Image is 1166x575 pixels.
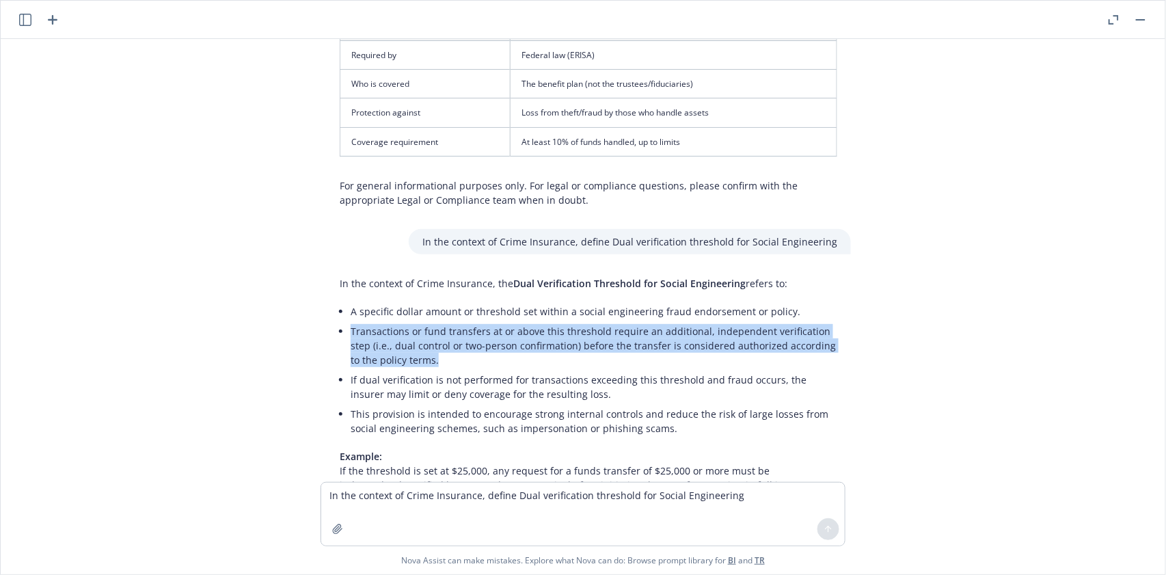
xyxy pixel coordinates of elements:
[351,404,837,438] li: This provision is intended to encourage strong internal controls and reduce the risk of large los...
[401,546,765,574] span: Nova Assist can make mistakes. Explore what Nova can do: Browse prompt library for and
[340,449,837,507] p: If the threshold is set at $25,000, any request for a funds transfer of $25,000 or more must be i...
[511,70,837,98] td: The benefit plan (not the trustees/fiduciaries)
[340,98,511,127] td: Protection against
[728,554,736,566] a: BI
[340,450,382,463] span: Example:
[340,41,511,70] td: Required by
[351,370,837,404] li: If dual verification is not performed for transactions exceeding this threshold and fraud occurs,...
[340,178,837,207] p: For general informational purposes only. For legal or compliance questions, please confirm with t...
[340,70,511,98] td: Who is covered
[340,127,511,156] td: Coverage requirement
[511,98,837,127] td: Loss from theft/fraud by those who handle assets
[755,554,765,566] a: TR
[513,277,746,290] span: Dual Verification Threshold for Social Engineering
[511,127,837,156] td: At least 10% of funds handled, up to limits
[422,235,837,249] p: In the context of Crime Insurance, define Dual verification threshold for Social Engineering
[511,41,837,70] td: Federal law (ERISA)
[351,302,837,321] li: A specific dollar amount or threshold set within a social engineering fraud endorsement or policy.
[351,321,837,370] li: Transactions or fund transfers at or above this threshold require an additional, independent veri...
[340,276,837,291] p: In the context of Crime Insurance, the refers to:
